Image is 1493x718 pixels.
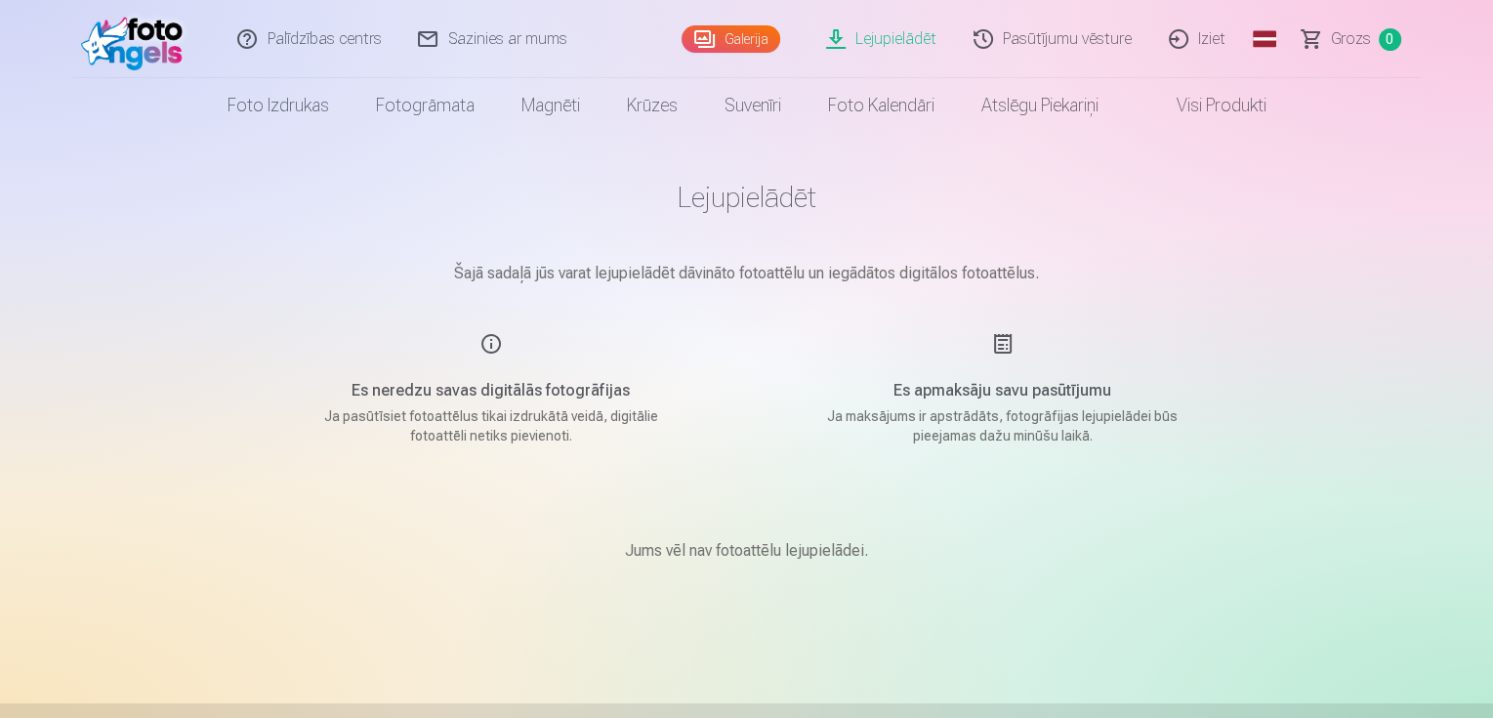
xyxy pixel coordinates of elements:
p: Šajā sadaļā jūs varat lejupielādēt dāvināto fotoattēlu un iegādātos digitālos fotoattēlus. [259,262,1235,285]
span: Grozs [1331,27,1371,51]
a: Magnēti [498,78,603,133]
p: Ja maksājums ir apstrādāts, fotogrāfijas lejupielādei būs pieejamas dažu minūšu laikā. [817,406,1188,445]
span: 0 [1379,28,1401,51]
a: Visi produkti [1122,78,1290,133]
a: Krūzes [603,78,701,133]
p: Ja pasūtīsiet fotoattēlus tikai izdrukātā veidā, digitālie fotoattēli netiks pievienoti. [306,406,677,445]
a: Foto izdrukas [204,78,353,133]
a: Suvenīri [701,78,805,133]
p: Jums vēl nav fotoattēlu lejupielādei. [625,539,868,563]
img: /fa1 [81,8,193,70]
a: Foto kalendāri [805,78,958,133]
h5: Es apmaksāju savu pasūtījumu [817,379,1188,402]
a: Atslēgu piekariņi [958,78,1122,133]
h5: Es neredzu savas digitālās fotogrāfijas [306,379,677,402]
a: Fotogrāmata [353,78,498,133]
a: Galerija [682,25,780,53]
h1: Lejupielādēt [259,180,1235,215]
